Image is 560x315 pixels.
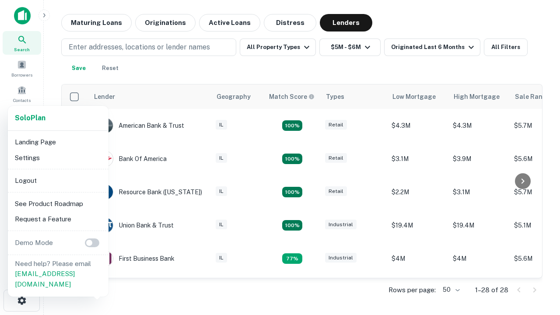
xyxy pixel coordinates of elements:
p: Demo Mode [11,238,56,248]
li: Landing Page [11,134,105,150]
p: Need help? Please email [15,259,101,290]
li: See Product Roadmap [11,196,105,212]
a: [EMAIL_ADDRESS][DOMAIN_NAME] [15,270,75,288]
a: SoloPlan [15,113,45,123]
li: Settings [11,150,105,166]
strong: Solo Plan [15,114,45,122]
li: Request a Feature [11,211,105,227]
li: Logout [11,173,105,189]
iframe: Chat Widget [516,245,560,287]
